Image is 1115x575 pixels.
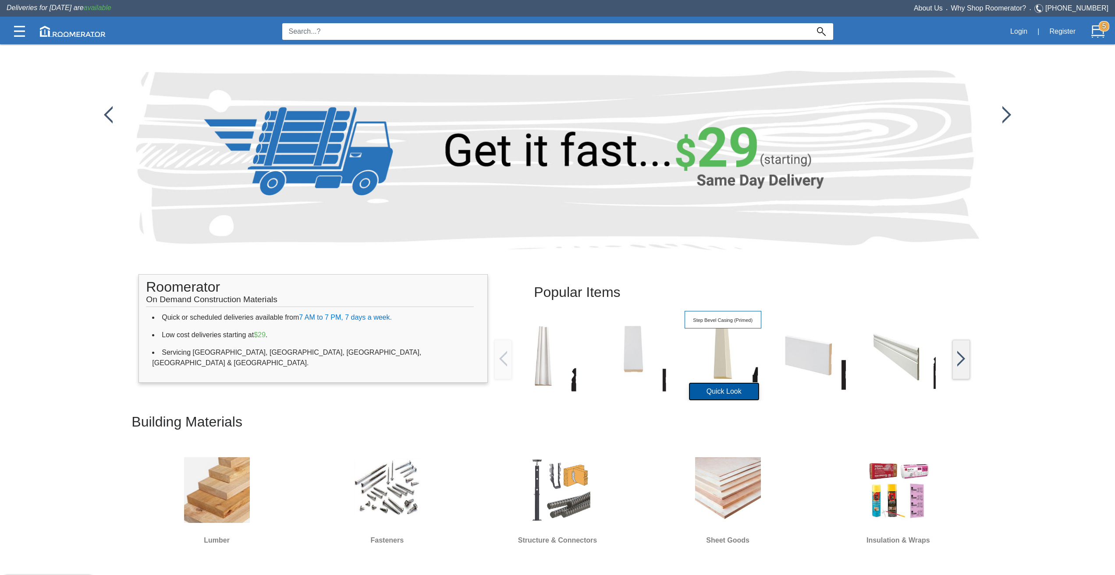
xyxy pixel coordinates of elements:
button: Login [1005,22,1032,41]
img: Insulation.jpg [865,457,931,523]
a: [PHONE_NUMBER] [1045,4,1108,12]
h1: Roomerator [146,275,473,307]
input: Search...? [282,23,810,40]
h6: Structure & Connectors [503,535,612,546]
img: /app/images/Buttons/favicon.jpg [774,317,851,394]
h2: Popular Items [534,278,930,307]
img: /app/images/Buttons/favicon.jpg [595,317,671,394]
a: Fasteners [332,451,442,551]
img: /app/images/Buttons/favicon.jpg [957,351,965,367]
span: 7 AM to 7 PM, 7 days a week. [299,314,392,321]
li: Low cost deliveries starting at . [152,326,474,344]
li: Servicing [GEOGRAPHIC_DATA], [GEOGRAPHIC_DATA], [GEOGRAPHIC_DATA], [GEOGRAPHIC_DATA] & [GEOGRAPHI... [152,344,474,372]
img: /app/images/Buttons/favicon.jpg [1002,106,1011,123]
img: /app/images/Buttons/favicon.jpg [685,317,761,394]
strong: 5 [1099,21,1109,32]
img: Lumber.jpg [184,457,250,523]
h6: Sheet Goods [673,535,783,546]
span: available [84,4,111,11]
div: | [1032,22,1044,41]
a: Lumber [162,451,272,551]
button: Quick Look [689,383,759,400]
h2: Building Materials [131,407,983,437]
span: Deliveries for [DATE] are [7,4,111,11]
span: $29 [254,331,266,339]
h6: Insulation & Wraps [843,535,953,546]
img: Screw.jpg [354,457,420,523]
img: /app/images/Buttons/favicon.jpg [954,317,1031,394]
a: Structure & Connectors [503,451,612,551]
li: Quick or scheduled deliveries available from [152,309,474,326]
img: Search_Icon.svg [817,27,826,36]
label: Step Bevel Casing (Primed) [688,317,758,324]
a: Sheet Goods [673,451,783,551]
span: • [943,7,951,11]
img: Cart.svg [1091,25,1104,38]
img: /app/images/Buttons/favicon.jpg [104,106,113,123]
img: Telephone.svg [1034,3,1045,14]
img: S&H.jpg [525,457,590,523]
img: /app/images/Buttons/favicon.jpg [864,317,941,394]
img: /app/images/Buttons/favicon.jpg [499,351,507,367]
span: On Demand Construction Materials [146,290,277,304]
span: • [1026,7,1034,11]
a: About Us [914,4,943,12]
img: Sheet_Good.jpg [695,457,761,523]
h6: Fasteners [332,535,442,546]
img: /app/images/Buttons/favicon.jpg [505,317,582,394]
a: Why Shop Roomerator? [951,4,1026,12]
button: Register [1044,22,1080,41]
h6: Lumber [162,535,272,546]
img: Categories.svg [14,26,25,37]
a: Insulation & Wraps [843,451,953,551]
img: roomerator-logo.svg [40,26,106,37]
